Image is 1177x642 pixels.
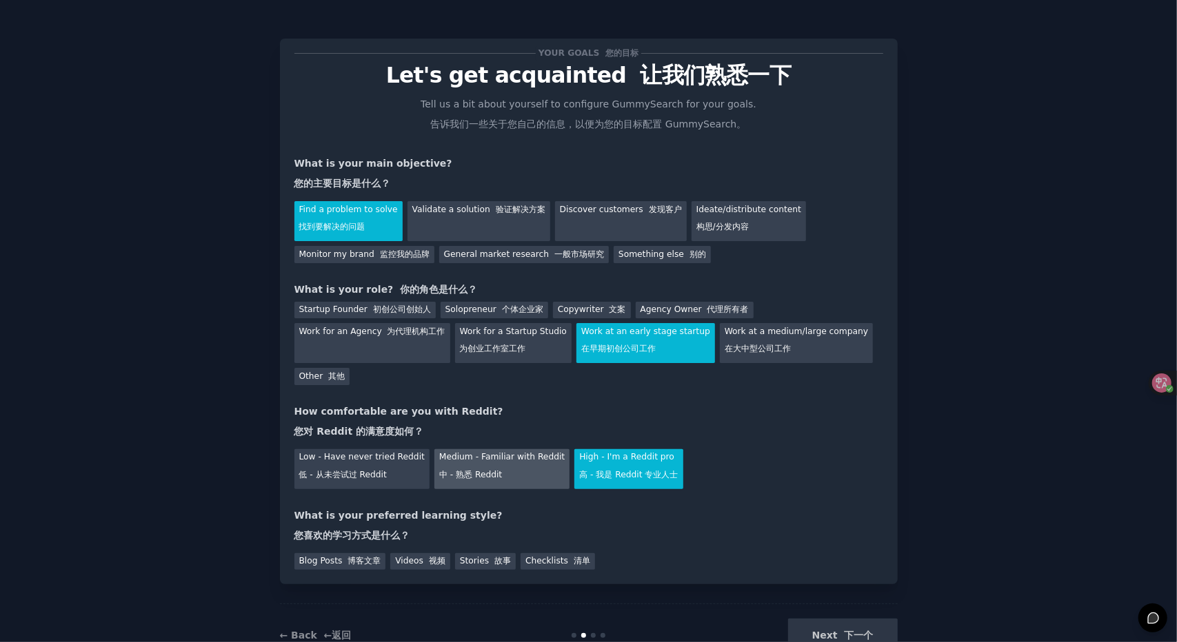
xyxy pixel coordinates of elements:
[496,205,545,214] font: 验证解决方案
[574,556,590,566] font: 清单
[294,156,883,196] div: What is your main objective?
[299,222,365,231] font: 找到要解决的问题
[294,302,436,319] div: Startup Founder
[494,556,511,566] font: 故事
[434,449,570,489] div: Medium - Familiar with Reddit
[294,201,403,241] div: Find a problem to solve
[441,302,548,319] div: Solopreneur
[521,553,595,570] div: Checklists
[400,284,477,295] font: 你的角色是什么？
[720,323,873,363] div: Work at a medium/large company
[641,63,792,87] font: 让我们熟悉一下
[502,304,543,314] font: 个体企业家
[294,426,424,437] font: 您对 Reddit 的满意度如何？
[294,63,883,87] p: Let's get acquainted
[429,556,445,566] font: 视频
[294,368,350,385] div: Other
[390,553,450,570] div: Videos
[605,49,638,59] font: 您的目标
[574,449,683,489] div: High - I'm a Reddit pro
[294,553,386,570] div: Blog Posts
[439,246,609,263] div: General market research
[579,470,678,479] font: 高 - 我是 Reddit 专业人士
[294,404,883,444] div: How comfortable are you with Reddit?
[707,304,749,314] font: 代理所有者
[388,327,445,336] font: 为代理机构工作
[294,323,450,363] div: Work for an Agency
[690,249,706,259] font: 别的
[460,344,526,353] font: 为创业工作室工作
[725,344,791,353] font: 在大中型公司工作
[553,302,631,319] div: Copywriter
[408,201,550,241] div: Validate a solution
[380,249,430,259] font: 监控我的品牌
[692,201,806,241] div: Ideate/distribute content
[554,249,604,259] font: 一般市场研究
[536,46,641,61] span: Your goals
[294,178,391,189] font: 您的主要目标是什么？
[555,201,687,241] div: Discover customers
[455,553,516,570] div: Stories
[581,344,656,353] font: 在早期初创公司工作
[328,371,345,381] font: 其他
[294,282,883,297] div: What is your role?
[294,530,410,541] font: 您喜欢的学习方式是什么？
[294,508,883,548] div: What is your preferred learning style?
[299,470,387,479] font: 低 - 从未尝试过 Reddit
[324,630,352,641] font: ←返回
[431,118,747,130] font: 告诉我们一些关于您自己的信息，以便为您的目标配置 GummySearch。
[294,449,430,489] div: Low - Have never tried Reddit
[610,304,626,314] font: 文案
[415,97,763,137] p: Tell us a bit about yourself to configure GummySearch for your goals.
[649,205,682,214] font: 发现客户
[439,470,502,479] font: 中 - 熟悉 Reddit
[614,246,711,263] div: Something else
[280,630,352,641] a: ← Back ←返回
[455,323,572,363] div: Work for a Startup Studio
[636,302,754,319] div: Agency Owner
[696,222,749,231] font: 构思/分发内容
[348,556,381,566] font: 博客文章
[576,323,715,363] div: Work at an early stage startup
[373,304,431,314] font: 初创公司创始人
[294,246,434,263] div: Monitor my brand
